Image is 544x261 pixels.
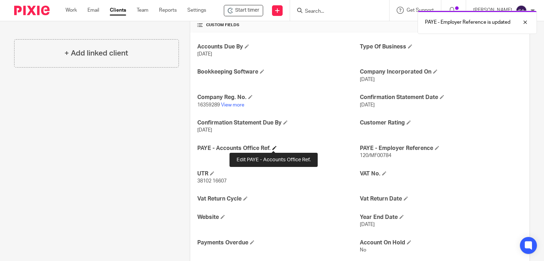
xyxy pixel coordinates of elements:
div: NI Growth Ltd [224,5,263,16]
h4: Company Reg. No. [197,94,360,101]
span: [DATE] [360,77,375,82]
span: [DATE] [197,128,212,133]
span: [DATE] [360,103,375,108]
h4: Accounts Due By [197,43,360,51]
h4: VAT No. [360,170,522,178]
h4: Confirmation Statement Date [360,94,522,101]
span: 38102 16607 [197,179,227,184]
h4: Payments Overdue [197,239,360,246]
a: Settings [187,7,206,14]
h4: PAYE - Accounts Office Ref. [197,145,360,152]
h4: UTR [197,170,360,178]
span: [DATE] [197,52,212,57]
h4: Company Incorporated On [360,68,522,76]
h4: Vat Return Date [360,195,522,203]
span: [DATE] [360,222,375,227]
h4: PAYE - Employer Reference [360,145,522,152]
span: Start timer [235,7,259,14]
a: Email [87,7,99,14]
span: 120/MF00784 [360,153,391,158]
h4: Account On Hold [360,239,522,246]
h4: Website [197,214,360,221]
p: PAYE - Employer Reference is updated [425,19,510,26]
img: svg%3E [516,5,527,16]
span: 16359289 [197,103,220,108]
h4: Type Of Business [360,43,522,51]
a: Clients [110,7,126,14]
h4: Year End Date [360,214,522,221]
img: Pixie [14,6,50,15]
a: View more [221,103,244,108]
h4: Customer Rating [360,119,522,127]
a: Work [66,7,77,14]
h4: Vat Return Cycle [197,195,360,203]
a: Reports [159,7,177,14]
h4: + Add linked client [64,48,128,59]
h4: Bookkeeping Software [197,68,360,76]
span: No [360,248,366,253]
h4: CUSTOM FIELDS [197,22,360,28]
a: Team [137,7,148,14]
h4: Confirmation Statement Due By [197,119,360,127]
